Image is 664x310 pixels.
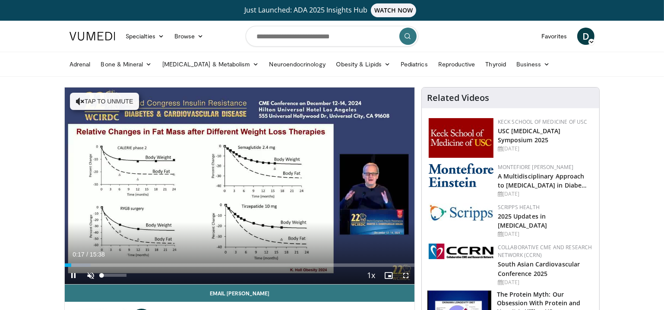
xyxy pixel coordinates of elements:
div: Volume Level [101,274,126,277]
a: Keck School of Medicine of USC [498,118,588,125]
button: Tap to unmute [70,93,139,110]
a: South Asian Cardiovascular Conference 2025 [498,260,580,277]
a: Thyroid [481,56,512,73]
img: a04ee3ba-8487-4636-b0fb-5e8d268f3737.png.150x105_q85_autocrop_double_scale_upscale_version-0.2.png [429,244,493,259]
img: 7b941f1f-d101-407a-8bfa-07bd47db01ba.png.150x105_q85_autocrop_double_scale_upscale_version-0.2.jpg [429,118,493,158]
a: Collaborative CME and Research Network (CCRN) [498,244,592,259]
span: WATCH NOW [371,3,417,17]
div: Progress Bar [65,263,414,267]
a: Browse [169,28,209,45]
span: 0:17 [73,251,84,258]
a: [MEDICAL_DATA] & Metabolism [157,56,264,73]
a: Neuroendocrinology [264,56,331,73]
div: [DATE] [498,230,592,238]
a: Specialties [120,28,169,45]
a: 2025 Updates in [MEDICAL_DATA] [498,212,547,229]
a: Favorites [536,28,572,45]
button: Playback Rate [363,267,380,284]
a: Scripps Health [498,204,540,211]
a: Obesity & Lipids [331,56,395,73]
span: 15:38 [90,251,105,258]
a: Just Launched: ADA 2025 Insights HubWATCH NOW [71,3,593,17]
a: Reproductive [433,56,481,73]
a: D [577,28,594,45]
button: Fullscreen [397,267,414,284]
h4: Related Videos [427,93,489,103]
button: Unmute [82,267,99,284]
span: / [86,251,88,258]
a: Montefiore [PERSON_NAME] [498,163,574,171]
div: [DATE] [498,279,592,286]
a: Email [PERSON_NAME] [65,285,414,302]
video-js: Video Player [65,88,414,285]
a: Pediatrics [395,56,433,73]
img: b0142b4c-93a1-4b58-8f91-5265c282693c.png.150x105_q85_autocrop_double_scale_upscale_version-0.2.png [429,163,493,187]
button: Enable picture-in-picture mode [380,267,397,284]
input: Search topics, interventions [246,26,418,47]
a: Bone & Mineral [96,56,157,73]
div: [DATE] [498,145,592,153]
a: A Multidisciplinary Approach to [MEDICAL_DATA] in Diabe… [498,172,587,189]
img: c9f2b0b7-b02a-4276-a72a-b0cbb4230bc1.jpg.150x105_q85_autocrop_double_scale_upscale_version-0.2.jpg [429,204,493,221]
button: Pause [65,267,82,284]
a: Adrenal [64,56,96,73]
a: USC [MEDICAL_DATA] Symposium 2025 [498,127,561,144]
div: [DATE] [498,190,592,198]
a: Business [511,56,555,73]
img: VuMedi Logo [70,32,115,41]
